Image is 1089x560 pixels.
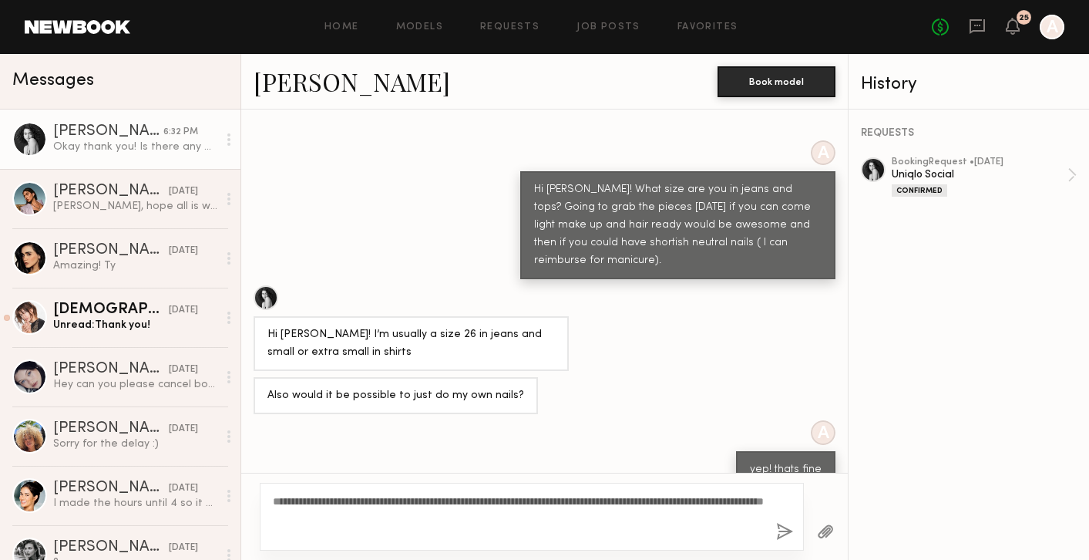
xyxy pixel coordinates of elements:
[892,184,947,197] div: Confirmed
[169,303,198,318] div: [DATE]
[892,157,1077,197] a: bookingRequest •[DATE]Uniqlo SocialConfirmed
[12,72,94,89] span: Messages
[718,66,835,97] button: Book model
[53,540,169,555] div: [PERSON_NAME]
[53,184,169,199] div: [PERSON_NAME]
[750,461,822,479] div: yep! thats fine
[53,199,217,214] div: [PERSON_NAME], hope all is well! Sorry for the delayed responsez Just saw your request for [DATE]...
[892,167,1067,182] div: Uniqlo Social
[169,244,198,258] div: [DATE]
[324,22,359,32] a: Home
[267,387,524,405] div: Also would it be possible to just do my own nails?
[576,22,640,32] a: Job Posts
[861,128,1077,139] div: REQUESTS
[53,140,217,154] div: Okay thank you! Is there any where you recommend to park?
[254,65,450,98] a: [PERSON_NAME]
[1040,15,1064,39] a: A
[861,76,1077,93] div: History
[169,184,198,199] div: [DATE]
[53,258,217,273] div: Amazing! Ty
[169,541,198,555] div: [DATE]
[53,481,169,496] div: [PERSON_NAME]
[718,74,835,87] a: Book model
[53,302,169,318] div: [DEMOGRAPHIC_DATA][PERSON_NAME]
[53,421,169,437] div: [PERSON_NAME]
[480,22,539,32] a: Requests
[534,181,822,270] div: Hi [PERSON_NAME]! What size are you in jeans and tops? Going to grab the pieces [DATE] if you can...
[169,422,198,437] div: [DATE]
[169,481,198,496] div: [DATE]
[1019,14,1029,22] div: 25
[53,496,217,511] div: I made the hours until 4 so it was an additional hour since call time was 11 am and 30 min extra!...
[267,326,555,362] div: Hi [PERSON_NAME]! I’m usually a size 26 in jeans and small or extra small in shirts
[396,22,443,32] a: Models
[677,22,738,32] a: Favorites
[163,125,198,140] div: 6:32 PM
[53,318,217,332] div: Unread: Thank you!
[169,363,198,377] div: [DATE]
[53,377,217,392] div: Hey can you please cancel booking on your end
[53,243,169,258] div: [PERSON_NAME]
[53,362,169,377] div: [PERSON_NAME]
[53,124,163,140] div: [PERSON_NAME]
[892,157,1067,167] div: booking Request • [DATE]
[53,437,217,451] div: Sorry for the delay :)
